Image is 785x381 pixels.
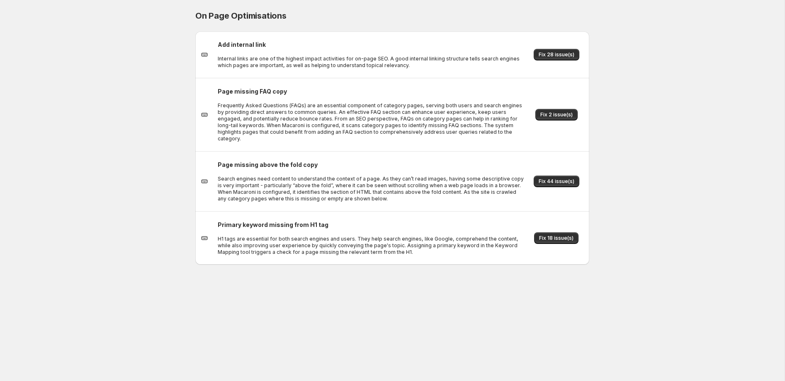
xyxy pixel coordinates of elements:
[534,176,579,187] button: Fix 44 issue(s)
[539,51,574,58] span: Fix 28 issue(s)
[218,87,287,96] h2: Page missing FAQ copy
[218,102,527,142] p: Frequently Asked Questions (FAQs) are an essential component of category pages, serving both user...
[535,109,578,121] button: Fix 2 issue(s)
[539,178,574,185] span: Fix 44 issue(s)
[218,176,525,202] p: Search engines need content to understand the context of a page. As they can’t read images, havin...
[218,221,328,229] h2: Primary keyword missing from H1 tag
[218,55,525,69] p: Internal links are one of the highest impact activities for on-page SEO. A good internal linking ...
[540,111,573,118] span: Fix 2 issue(s)
[534,232,578,244] button: Fix 18 issue(s)
[218,161,318,169] h2: Page missing above the fold copy
[534,49,579,60] button: Fix 28 issue(s)
[539,235,574,241] span: Fix 18 issue(s)
[218,41,266,49] h2: Add internal link
[218,236,526,256] p: H1 tags are essential for both search engines and users. They help search engines, like Google, c...
[195,11,287,21] span: On Page Optimisations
